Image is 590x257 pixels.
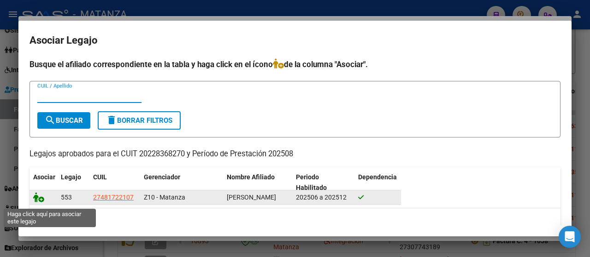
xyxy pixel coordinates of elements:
datatable-header-cell: CUIL [89,167,140,198]
datatable-header-cell: Periodo Habilitado [292,167,354,198]
span: Borrar Filtros [106,116,172,125]
p: Legajos aprobados para el CUIT 20228368270 y Período de Prestación 202508 [29,148,560,160]
mat-icon: delete [106,114,117,126]
datatable-header-cell: Asociar [29,167,57,198]
datatable-header-cell: Nombre Afiliado [223,167,292,198]
datatable-header-cell: Gerenciador [140,167,223,198]
span: Gerenciador [144,173,180,181]
div: 1 registros [29,208,560,231]
span: 27481722107 [93,194,134,201]
button: Borrar Filtros [98,111,181,130]
span: 553 [61,194,72,201]
datatable-header-cell: Dependencia [354,167,424,198]
div: 202506 a 202512 [296,192,351,203]
span: Nombre Afiliado [227,173,275,181]
mat-icon: search [45,114,56,126]
datatable-header-cell: Legajo [57,167,89,198]
h4: Busque el afiliado correspondiente en la tabla y haga click en el ícono de la columna "Asociar". [29,58,560,70]
span: Z10 - Matanza [144,194,185,201]
span: Legajo [61,173,81,181]
span: Asociar [33,173,55,181]
span: Periodo Habilitado [296,173,327,191]
span: Dependencia [358,173,397,181]
div: Open Intercom Messenger [559,226,581,248]
button: Buscar [37,112,90,129]
span: Buscar [45,116,83,125]
span: RAMIREZ YAMILA ALEJANDRA [227,194,276,201]
h2: Asociar Legajo [29,32,560,49]
span: CUIL [93,173,107,181]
